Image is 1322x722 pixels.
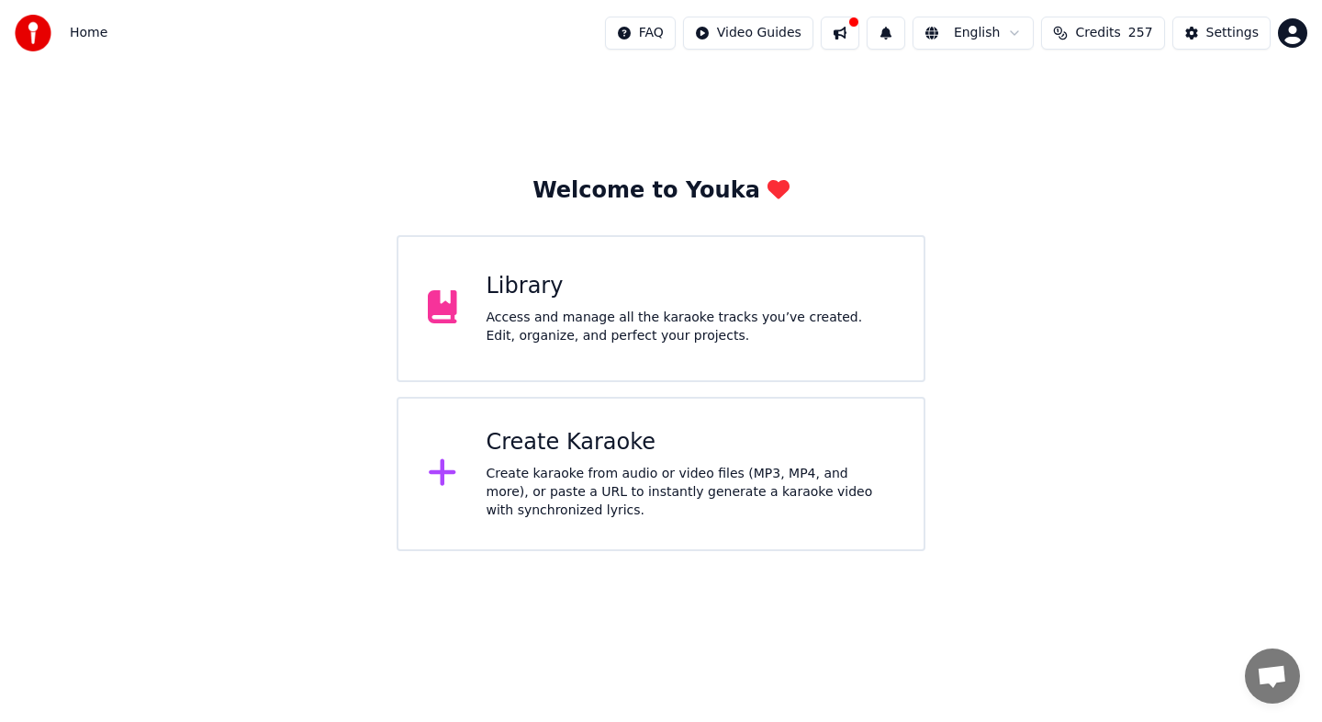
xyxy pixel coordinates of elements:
div: Access and manage all the karaoke tracks you’ve created. Edit, organize, and perfect your projects. [487,309,895,345]
div: Settings [1206,24,1259,42]
div: Create karaoke from audio or video files (MP3, MP4, and more), or paste a URL to instantly genera... [487,465,895,520]
nav: breadcrumb [70,24,107,42]
span: Credits [1075,24,1120,42]
div: Create Karaoke [487,428,895,457]
span: 257 [1128,24,1153,42]
div: Welcome to Youka [532,176,790,206]
div: Library [487,272,895,301]
span: Home [70,24,107,42]
button: Video Guides [683,17,813,50]
button: FAQ [605,17,676,50]
button: Settings [1172,17,1271,50]
button: Credits257 [1041,17,1164,50]
div: Open chat [1245,649,1300,704]
img: youka [15,15,51,51]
